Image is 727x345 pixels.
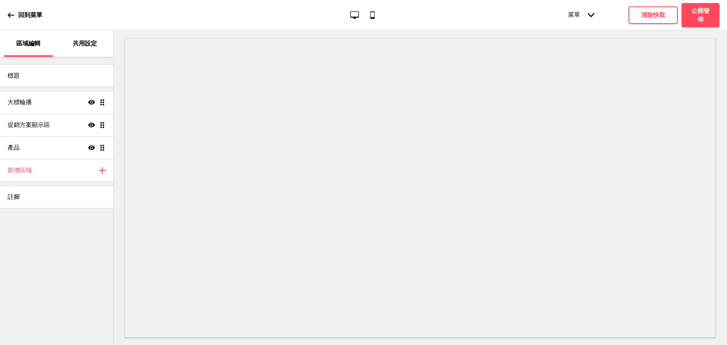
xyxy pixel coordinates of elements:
p: 區域編輯 [16,39,41,48]
h4: 大標輪播 [8,98,32,106]
h4: 公開發佈 [689,7,712,23]
a: 回到菜單 [8,5,42,25]
p: 回到菜單 [18,11,42,19]
button: 公開發佈 [682,3,719,27]
p: 共用設定 [73,39,97,48]
h4: 清除快取 [641,11,665,19]
h4: 新增區域 [8,166,32,175]
h4: 產品 [8,144,20,152]
h4: 標題 [8,72,20,80]
h4: 促銷方案顯示區 [8,121,50,129]
div: 菜單 [560,3,602,27]
button: 清除快取 [629,6,678,24]
h4: 註腳 [8,193,20,201]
